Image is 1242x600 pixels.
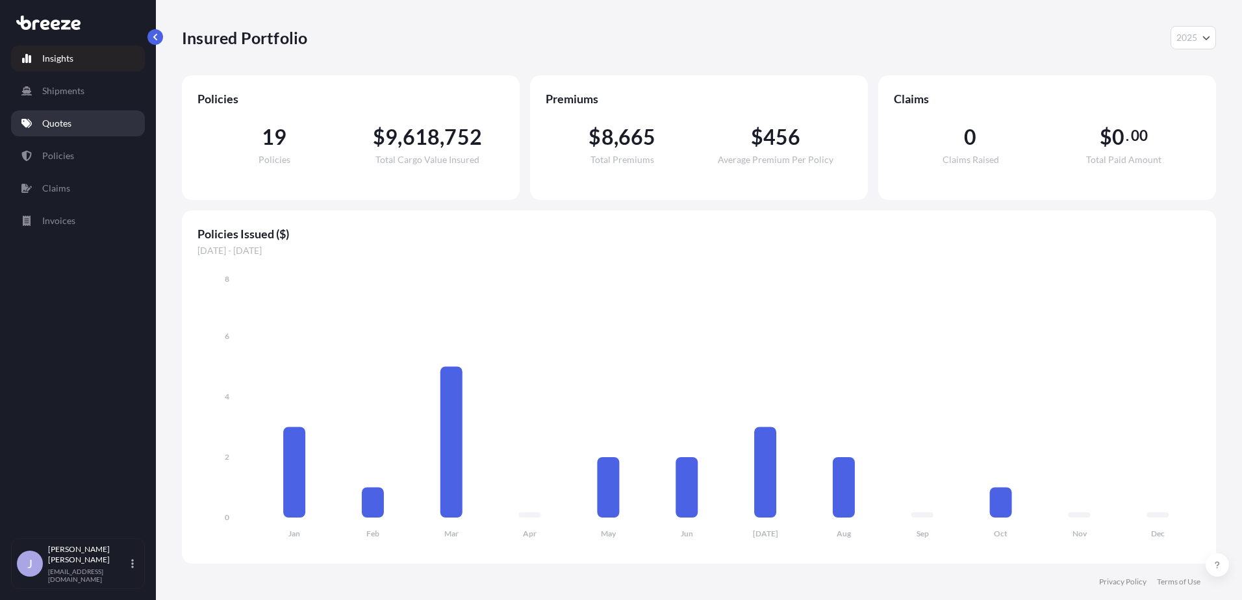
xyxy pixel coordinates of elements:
[602,127,614,147] span: 8
[1151,529,1165,538] tspan: Dec
[375,155,479,164] span: Total Cargo Value Insured
[11,175,145,201] a: Claims
[718,155,833,164] span: Average Premium Per Policy
[11,208,145,234] a: Invoices
[48,544,129,565] p: [PERSON_NAME] [PERSON_NAME]
[11,143,145,169] a: Policies
[546,91,852,106] span: Premiums
[1112,127,1124,147] span: 0
[444,529,459,538] tspan: Mar
[1086,155,1161,164] span: Total Paid Amount
[11,45,145,71] a: Insights
[1072,529,1087,538] tspan: Nov
[225,512,229,522] tspan: 0
[225,452,229,462] tspan: 2
[440,127,444,147] span: ,
[225,331,229,341] tspan: 6
[753,529,778,538] tspan: [DATE]
[403,127,440,147] span: 618
[42,182,70,195] p: Claims
[42,84,84,97] p: Shipments
[288,529,300,538] tspan: Jan
[225,274,229,284] tspan: 8
[1171,26,1216,49] button: Year Selector
[197,244,1200,257] span: [DATE] - [DATE]
[42,214,75,227] p: Invoices
[42,149,74,162] p: Policies
[590,155,654,164] span: Total Premiums
[994,529,1008,538] tspan: Oct
[618,127,656,147] span: 665
[917,529,929,538] tspan: Sep
[523,529,537,538] tspan: Apr
[259,155,290,164] span: Policies
[444,127,482,147] span: 752
[385,127,398,147] span: 9
[589,127,601,147] span: $
[225,392,229,401] tspan: 4
[366,529,379,538] tspan: Feb
[601,529,616,538] tspan: May
[751,127,763,147] span: $
[42,117,71,130] p: Quotes
[27,557,32,570] span: J
[373,127,385,147] span: $
[11,78,145,104] a: Shipments
[894,91,1200,106] span: Claims
[398,127,402,147] span: ,
[262,127,286,147] span: 19
[681,529,693,538] tspan: Jun
[182,27,307,48] p: Insured Portfolio
[943,155,999,164] span: Claims Raised
[197,226,1200,242] span: Policies Issued ($)
[763,127,801,147] span: 456
[11,110,145,136] a: Quotes
[1126,131,1129,141] span: .
[1099,577,1147,587] a: Privacy Policy
[48,568,129,583] p: [EMAIL_ADDRESS][DOMAIN_NAME]
[964,127,976,147] span: 0
[1176,31,1197,44] span: 2025
[837,529,852,538] tspan: Aug
[614,127,618,147] span: ,
[1157,577,1200,587] a: Terms of Use
[42,52,73,65] p: Insights
[1131,131,1148,141] span: 00
[1100,127,1112,147] span: $
[197,91,504,106] span: Policies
